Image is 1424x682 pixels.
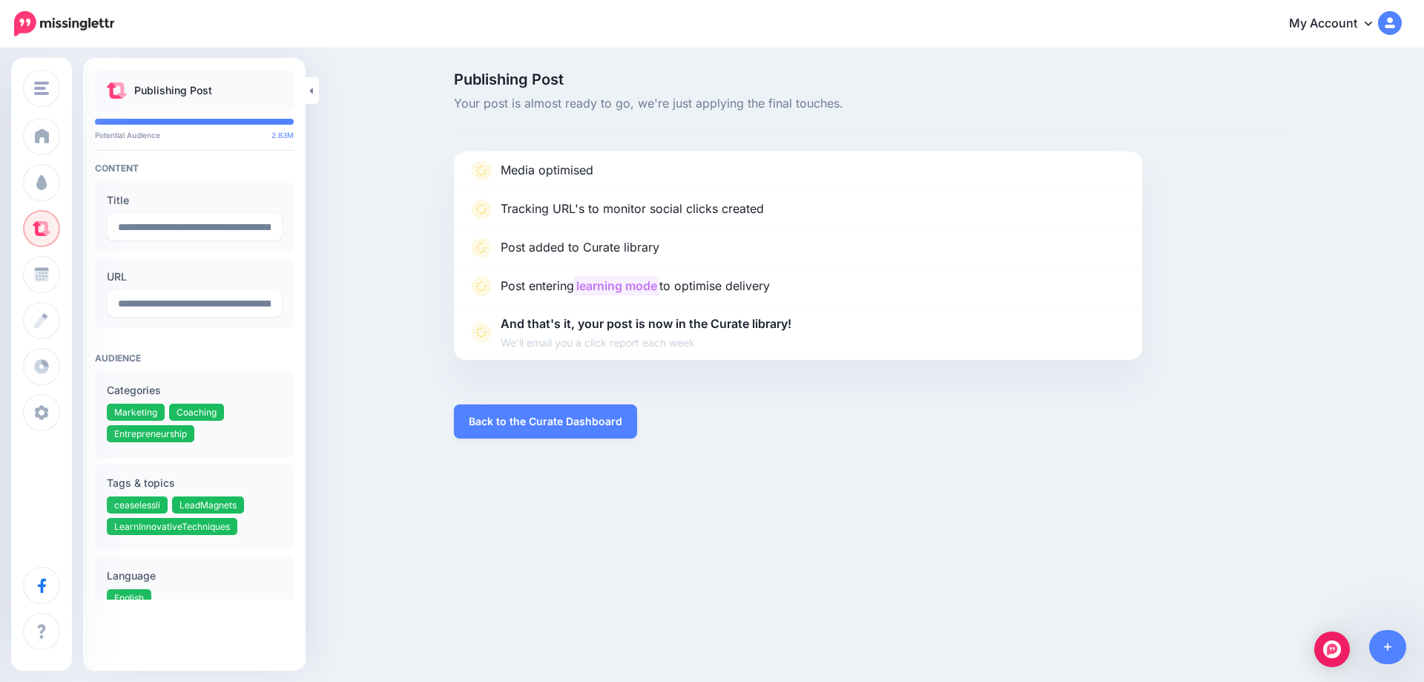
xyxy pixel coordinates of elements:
span: Marketing [114,407,157,418]
p: Media optimised [501,161,593,180]
p: Potential Audience [95,131,294,140]
img: menu.png [34,82,49,95]
span: Publishing Post [454,72,1285,87]
label: Title [107,191,282,209]
p: Tracking URL's to monitor social clicks created [501,200,764,219]
h4: Audience [95,353,294,364]
label: Categories [107,381,282,399]
img: curate.png [107,82,127,99]
div: Open Intercom Messenger [1314,632,1350,667]
span: Your post is almost ready to go, we're just applying the final touches. [454,94,1285,114]
label: URL [107,268,282,286]
span: LeadMagnets [179,499,237,511]
p: Post added to Curate library [501,238,659,258]
label: Language [107,567,282,585]
mark: learning mode [574,276,659,295]
p: And that's it, your post is now in the Curate library! [501,315,791,351]
span: LearnInnovativeTechniques [114,521,230,532]
a: My Account [1274,6,1402,42]
p: Publishing Post [134,82,212,99]
span: Coaching [177,407,217,418]
span: We'll email you a click report each week [501,334,791,351]
span: 2.83M [271,131,294,140]
span: Entrepreneurship [114,428,187,439]
a: Back to the Curate Dashboard [454,404,637,439]
label: Tags & topics [107,474,282,492]
img: Missinglettr [14,11,114,36]
span: English [114,592,144,603]
p: Post entering to optimise delivery [501,277,770,296]
span: ceaselessli [114,499,160,511]
h4: Content [95,163,294,174]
